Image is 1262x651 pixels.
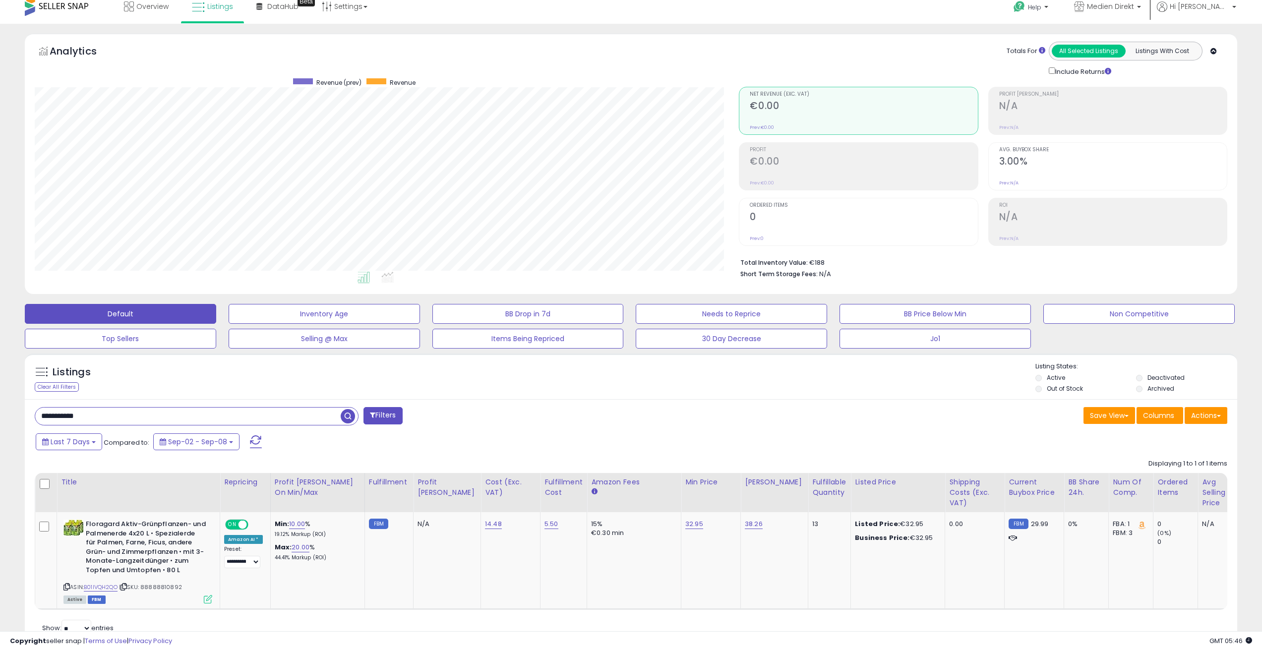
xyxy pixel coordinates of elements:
[275,519,290,529] b: Min:
[1047,373,1065,382] label: Active
[1087,1,1134,11] span: Medien Direkt
[275,477,361,498] div: Profit [PERSON_NAME] on Min/Max
[128,636,172,646] a: Privacy Policy
[418,477,477,498] div: Profit [PERSON_NAME]
[1035,362,1237,371] p: Listing States:
[369,519,388,529] small: FBM
[10,637,172,646] div: seller snap | |
[685,477,736,487] div: Min Price
[1170,1,1229,11] span: Hi [PERSON_NAME]
[999,92,1227,97] span: Profit [PERSON_NAME]
[485,477,536,498] div: Cost (Exc. VAT)
[1202,520,1235,529] div: N/A
[1157,537,1198,546] div: 0
[224,546,263,568] div: Preset:
[485,519,502,529] a: 14.48
[812,477,846,498] div: Fulfillable Quantity
[1157,520,1198,529] div: 0
[1157,1,1236,24] a: Hi [PERSON_NAME]
[591,487,597,496] small: Amazon Fees.
[224,477,266,487] div: Repricing
[10,636,46,646] strong: Copyright
[390,78,416,87] span: Revenue
[1125,45,1199,58] button: Listings With Cost
[1157,529,1171,537] small: (0%)
[840,304,1031,324] button: BB Price Below Min
[740,270,818,278] b: Short Term Storage Fees:
[275,520,357,538] div: %
[36,433,102,450] button: Last 7 Days
[544,477,583,498] div: Fulfillment Cost
[418,520,473,529] div: N/A
[104,438,149,447] span: Compared to:
[119,583,182,591] span: | SKU: 88888810892
[1068,477,1104,498] div: BB Share 24h.
[1009,477,1060,498] div: Current Buybox Price
[1185,407,1227,424] button: Actions
[275,542,292,552] b: Max:
[35,382,79,392] div: Clear All Filters
[85,636,127,646] a: Terms of Use
[750,100,977,114] h2: €0.00
[224,535,263,544] div: Amazon AI *
[369,477,409,487] div: Fulfillment
[855,519,900,529] b: Listed Price:
[1047,384,1083,393] label: Out of Stock
[750,124,774,130] small: Prev: €0.00
[999,203,1227,208] span: ROI
[432,329,624,349] button: Items Being Repriced
[999,236,1019,241] small: Prev: N/A
[88,595,106,604] span: FBM
[63,520,212,602] div: ASIN:
[636,304,827,324] button: Needs to Reprice
[949,477,1000,508] div: Shipping Costs (Exc. VAT)
[1157,477,1194,498] div: Ordered Items
[812,520,843,529] div: 13
[51,437,90,447] span: Last 7 Days
[1147,384,1174,393] label: Archived
[745,477,804,487] div: [PERSON_NAME]
[1083,407,1135,424] button: Save View
[247,521,263,529] span: OFF
[1143,411,1174,420] span: Columns
[86,520,206,577] b: Floragard Aktiv-Grünpflanzen- und Palmenerde 4x20 L • Spezialerde für Palmen, Farne, Ficus, ander...
[432,304,624,324] button: BB Drop in 7d
[1031,519,1049,529] span: 29.99
[363,407,402,424] button: Filters
[270,473,364,512] th: The percentage added to the cost of goods (COGS) that forms the calculator for Min & Max prices.
[153,433,240,450] button: Sep-02 - Sep-08
[750,211,977,225] h2: 0
[591,529,673,537] div: €0.30 min
[544,519,558,529] a: 5.50
[1068,520,1101,529] div: 0%
[25,329,216,349] button: Top Sellers
[289,519,305,529] a: 10.00
[949,520,997,529] div: 0.00
[1113,520,1145,529] div: FBA: 1
[1013,0,1025,13] i: Get Help
[42,623,114,633] span: Show: entries
[855,520,937,529] div: €32.95
[999,147,1227,153] span: Avg. Buybox Share
[1137,407,1183,424] button: Columns
[275,531,357,538] p: 19.12% Markup (ROI)
[84,583,118,592] a: B01IVQH2QO
[226,521,239,529] span: ON
[275,554,357,561] p: 44.41% Markup (ROI)
[745,519,763,529] a: 38.26
[1028,3,1041,11] span: Help
[999,124,1019,130] small: Prev: N/A
[316,78,361,87] span: Revenue (prev)
[750,147,977,153] span: Profit
[1113,477,1149,498] div: Num of Comp.
[636,329,827,349] button: 30 Day Decrease
[740,258,808,267] b: Total Inventory Value:
[1113,529,1145,537] div: FBM: 3
[1147,373,1185,382] label: Deactivated
[1043,304,1235,324] button: Non Competitive
[50,44,116,60] h5: Analytics
[999,180,1019,186] small: Prev: N/A
[840,329,1031,349] button: Jo1
[750,180,774,186] small: Prev: €0.00
[1202,477,1238,508] div: Avg Selling Price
